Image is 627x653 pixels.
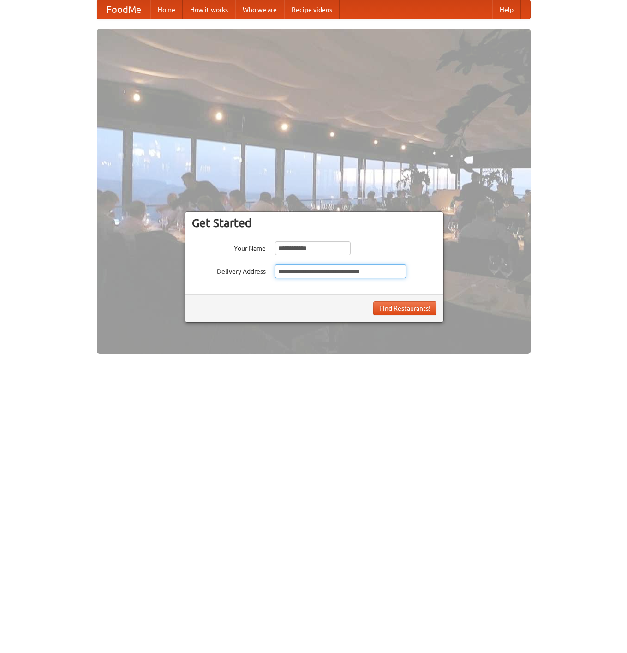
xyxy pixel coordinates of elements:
a: Who we are [235,0,284,19]
label: Delivery Address [192,264,266,276]
button: Find Restaurants! [373,301,436,315]
a: FoodMe [97,0,150,19]
a: Help [492,0,521,19]
a: Home [150,0,183,19]
a: Recipe videos [284,0,340,19]
a: How it works [183,0,235,19]
label: Your Name [192,241,266,253]
h3: Get Started [192,216,436,230]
